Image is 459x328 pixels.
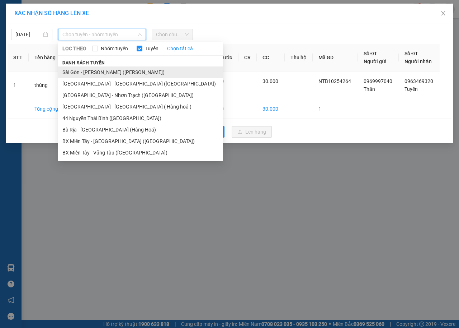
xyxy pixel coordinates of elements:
[404,51,418,56] span: Số ĐT
[58,101,223,112] li: [GEOGRAPHIC_DATA] - [GEOGRAPHIC_DATA] ( Hàng hoá )
[58,124,223,135] li: Bà Rịa - [GEOGRAPHIC_DATA] (Hàng Hoá)
[58,66,223,78] li: Sài Gòn - [PERSON_NAME] ([PERSON_NAME])
[29,99,65,119] td: Tổng cộng
[364,78,392,84] span: 0969997040
[285,44,313,71] th: Thu hộ
[58,89,223,101] li: [GEOGRAPHIC_DATA] - Nhơn Trạch ([GEOGRAPHIC_DATA])
[262,78,278,84] span: 30.000
[98,45,131,52] span: Nhóm tuyến
[4,4,104,17] li: Hoa Mai
[318,78,351,84] span: NTB10254264
[58,60,109,66] span: Danh sách tuyến
[364,51,377,56] span: Số ĐT
[8,71,29,99] td: 1
[29,44,65,71] th: Tên hàng
[156,29,189,40] span: Chọn chuyến
[138,32,142,37] span: down
[404,86,418,92] span: Tuyền
[58,147,223,158] li: BX Miền Tây - Vũng Tàu ([GEOGRAPHIC_DATA])
[4,40,9,45] span: environment
[313,99,358,119] td: 1
[433,4,453,24] button: Close
[142,45,161,52] span: Tuyến
[404,78,433,84] span: 0963469320
[29,71,65,99] td: thùng
[257,99,285,119] td: 30.000
[49,31,95,38] li: VP Bình Giã
[49,40,95,53] b: 154/1 Bình Giã, P 8
[58,112,223,124] li: 44 Nguyễn Thái Bình ([GEOGRAPHIC_DATA])
[364,59,387,64] span: Người gửi
[404,59,432,64] span: Người nhận
[257,44,285,71] th: CC
[62,45,86,52] span: LỌC THEO
[14,10,89,17] span: XÁC NHẬN SỐ HÀNG LÊN XE
[440,10,446,16] span: close
[167,45,193,52] a: Chọn tất cả
[15,31,42,38] input: 14/10/2025
[4,31,49,38] li: VP 44 NTB
[364,86,375,92] span: Thân
[232,126,272,138] button: uploadLên hàng
[8,44,29,71] th: STT
[313,44,358,71] th: Mã GD
[238,44,257,71] th: CR
[58,78,223,89] li: [GEOGRAPHIC_DATA] - [GEOGRAPHIC_DATA] ([GEOGRAPHIC_DATA])
[4,4,29,29] img: logo.jpg
[58,135,223,147] li: BX Miền Tây - [GEOGRAPHIC_DATA] ([GEOGRAPHIC_DATA])
[62,29,142,40] span: Chọn tuyến - nhóm tuyến
[49,40,55,45] span: environment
